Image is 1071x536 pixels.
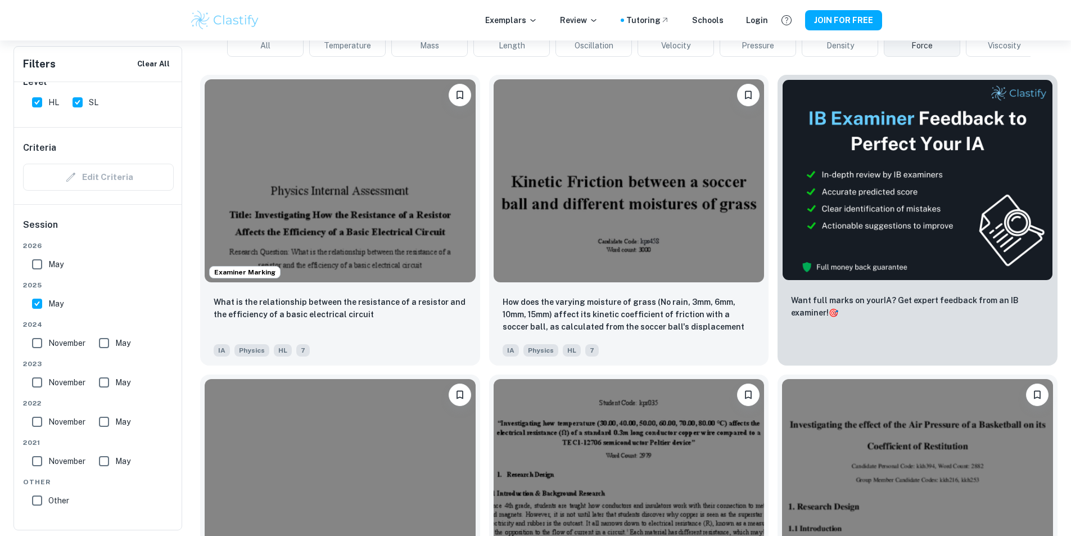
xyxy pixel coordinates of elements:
a: Please log in to bookmark exemplarsHow does the varying moisture of grass (No rain, 3mm, 6mm, 10m... [489,75,769,366]
a: Schools [692,14,724,26]
span: Velocity [661,39,690,52]
span: 2025 [23,280,174,290]
h6: Level [23,75,174,89]
span: SL [89,96,98,109]
h6: Filters [23,56,56,72]
a: Tutoring [626,14,670,26]
span: 2024 [23,319,174,330]
span: May [115,455,130,467]
span: Density [826,39,854,52]
p: Review [560,14,598,26]
h6: Session [23,218,174,241]
span: May [115,376,130,389]
span: 🎯 [829,308,838,317]
span: November [48,416,85,428]
span: May [48,298,64,310]
img: Physics IA example thumbnail: What is the relationship between the res [205,79,476,282]
span: Physics [234,344,269,357]
span: IA [214,344,230,357]
span: Oscillation [575,39,613,52]
img: Clastify logo [189,9,261,31]
span: 7 [585,344,599,357]
p: Exemplars [485,14,537,26]
div: Criteria filters are unavailable when searching by topic [23,164,174,191]
button: Please log in to bookmark exemplars [449,84,471,106]
button: Help and Feedback [777,11,796,30]
span: Force [911,39,933,52]
span: 2021 [23,438,174,448]
span: 2023 [23,359,174,369]
span: May [115,337,130,349]
button: Please log in to bookmark exemplars [449,384,471,406]
span: Physics [523,344,558,357]
p: What is the relationship between the resistance of a resistor and the efficiency of a basic elect... [214,296,467,321]
span: Other [48,494,69,507]
span: Examiner Marking [210,267,280,277]
span: November [48,337,85,349]
span: Mass [420,39,439,52]
a: Login [746,14,768,26]
button: Please log in to bookmark exemplars [737,384,760,406]
span: HL [563,344,581,357]
button: JOIN FOR FREE [805,10,882,30]
button: Please log in to bookmark exemplars [1026,384,1049,406]
img: Thumbnail [782,79,1053,281]
span: HL [48,96,59,109]
button: Please log in to bookmark exemplars [737,84,760,106]
span: IA [503,344,519,357]
span: November [48,455,85,467]
span: 2022 [23,398,174,408]
span: Temperature [324,39,371,52]
span: Pressure [742,39,774,52]
h6: Criteria [23,141,56,155]
img: Physics IA example thumbnail: How does the varying moisture of grass ( [494,79,765,282]
span: May [48,258,64,271]
span: Viscosity [988,39,1020,52]
a: Examiner MarkingPlease log in to bookmark exemplarsWhat is the relationship between the resistanc... [200,75,480,366]
span: 7 [296,344,310,357]
span: HL [274,344,292,357]
a: ThumbnailWant full marks on yourIA? Get expert feedback from an IB examiner! [778,75,1058,366]
span: May [115,416,130,428]
span: All [260,39,270,52]
span: November [48,376,85,389]
p: Want full marks on your IA ? Get expert feedback from an IB examiner! [791,294,1044,319]
p: How does the varying moisture of grass (No rain, 3mm, 6mm, 10mm, 15mm) affect its kinetic coeffic... [503,296,756,334]
button: Clear All [134,56,173,73]
span: Other [23,477,174,487]
span: 2026 [23,241,174,251]
span: Length [499,39,525,52]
